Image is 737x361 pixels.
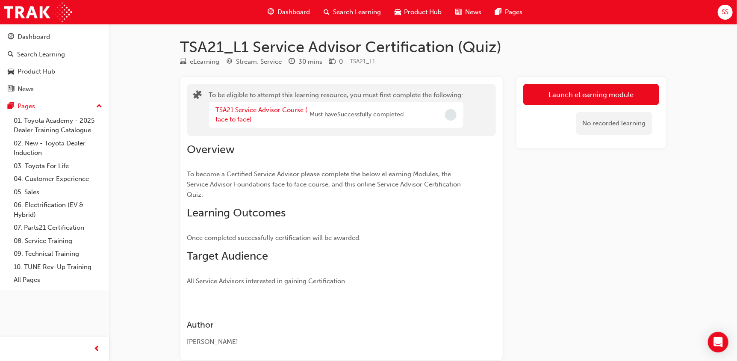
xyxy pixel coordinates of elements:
span: pages-icon [495,7,502,18]
a: 09. Technical Training [10,247,106,260]
span: All Service Advisors interested in gaining Certification [187,277,345,285]
a: car-iconProduct Hub [388,3,449,21]
button: Pages [3,98,106,114]
button: Launch eLearning module [523,84,659,105]
div: Type [180,56,220,67]
a: guage-iconDashboard [261,3,317,21]
span: puzzle-icon [194,91,202,101]
span: search-icon [8,51,14,59]
span: Pages [505,7,523,17]
h1: TSA21_L1 Service Advisor Certification (Quiz) [180,38,666,56]
div: No recorded learning [576,112,652,135]
a: Product Hub [3,64,106,80]
div: Product Hub [18,67,55,77]
a: 10. TUNE Rev-Up Training [10,260,106,274]
h3: Author [187,320,465,330]
div: [PERSON_NAME] [187,337,465,347]
span: To become a Certified Service Advisor please complete the below eLearning Modules, the Service Ad... [187,170,463,198]
span: Once completed successfully certification will be awarded. [187,234,361,242]
span: target-icon [227,58,233,66]
span: Search Learning [333,7,381,17]
span: money-icon [330,58,336,66]
div: Dashboard [18,32,50,42]
span: up-icon [96,101,102,112]
div: News [18,84,34,94]
div: Stream: Service [236,57,282,67]
button: SS [718,5,733,20]
span: guage-icon [8,33,14,41]
span: car-icon [8,68,14,76]
a: Dashboard [3,29,106,45]
a: pages-iconPages [489,3,530,21]
span: learningResourceType_ELEARNING-icon [180,58,187,66]
span: Dashboard [277,7,310,17]
button: DashboardSearch LearningProduct HubNews [3,27,106,98]
a: search-iconSearch Learning [317,3,388,21]
div: eLearning [190,57,220,67]
span: Product Hub [404,7,442,17]
span: Incomplete [445,109,457,121]
a: 02. New - Toyota Dealer Induction [10,137,106,160]
a: 08. Service Training [10,234,106,248]
span: News [466,7,482,17]
a: 01. Toyota Academy - 2025 Dealer Training Catalogue [10,114,106,137]
div: To be eligible to attempt this learning resource, you must first complete the following: [209,90,463,130]
span: SS [722,7,728,17]
a: 06. Electrification (EV & Hybrid) [10,198,106,221]
span: news-icon [456,7,462,18]
div: Pages [18,101,35,111]
a: news-iconNews [449,3,489,21]
div: 0 [339,57,343,67]
span: news-icon [8,86,14,93]
div: Open Intercom Messenger [708,332,728,352]
div: Search Learning [17,50,65,59]
a: 05. Sales [10,186,106,199]
span: Overview [187,143,235,156]
a: TSA21 Service Advisor Course ( face to face) [216,106,308,124]
span: Must have Successfully completed [310,110,404,120]
span: guage-icon [268,7,274,18]
span: clock-icon [289,58,295,66]
a: All Pages [10,273,106,287]
a: Search Learning [3,47,106,62]
span: search-icon [324,7,330,18]
span: car-icon [395,7,401,18]
a: News [3,81,106,97]
span: prev-icon [94,344,100,355]
div: Price [330,56,343,67]
span: Target Audience [187,249,268,263]
div: 30 mins [299,57,323,67]
div: Stream [227,56,282,67]
span: Learning Outcomes [187,206,286,219]
a: 07. Parts21 Certification [10,221,106,234]
a: 04. Customer Experience [10,172,106,186]
img: Trak [4,3,72,22]
div: Duration [289,56,323,67]
span: pages-icon [8,103,14,110]
span: Learning resource code [350,58,376,65]
a: 03. Toyota For Life [10,160,106,173]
